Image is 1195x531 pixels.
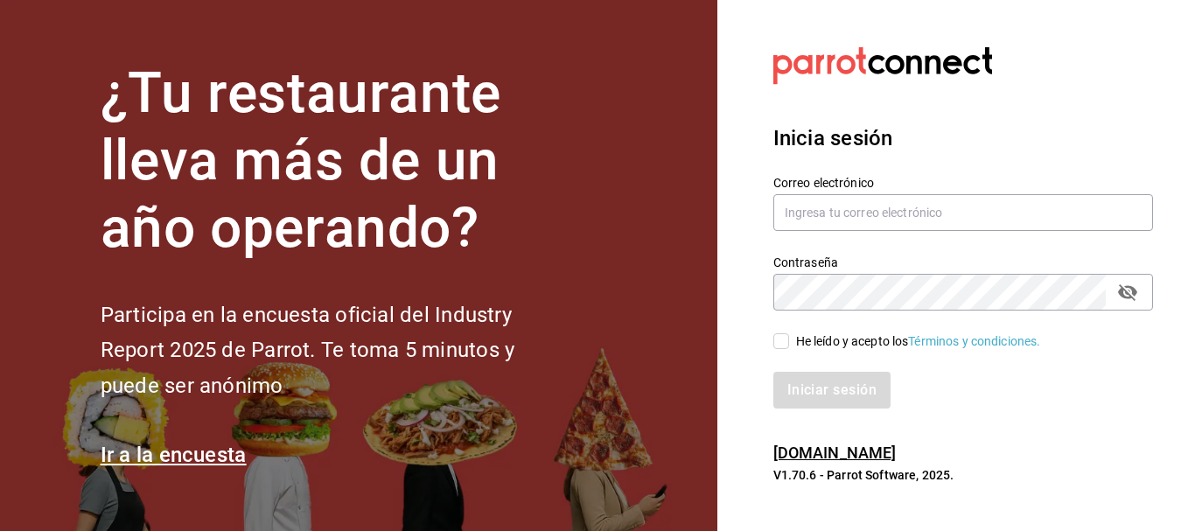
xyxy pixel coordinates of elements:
button: passwordField [1113,277,1143,307]
label: Correo electrónico [773,177,1153,189]
a: Términos y condiciones. [908,334,1040,348]
a: [DOMAIN_NAME] [773,444,897,462]
div: He leído y acepto los [796,332,1041,351]
h1: ¿Tu restaurante lleva más de un año operando? [101,60,573,262]
h3: Inicia sesión [773,122,1153,154]
p: V1.70.6 - Parrot Software, 2025. [773,466,1153,484]
h2: Participa en la encuesta oficial del Industry Report 2025 de Parrot. Te toma 5 minutos y puede se... [101,297,573,404]
a: Ir a la encuesta [101,443,247,467]
input: Ingresa tu correo electrónico [773,194,1153,231]
label: Contraseña [773,256,1153,269]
